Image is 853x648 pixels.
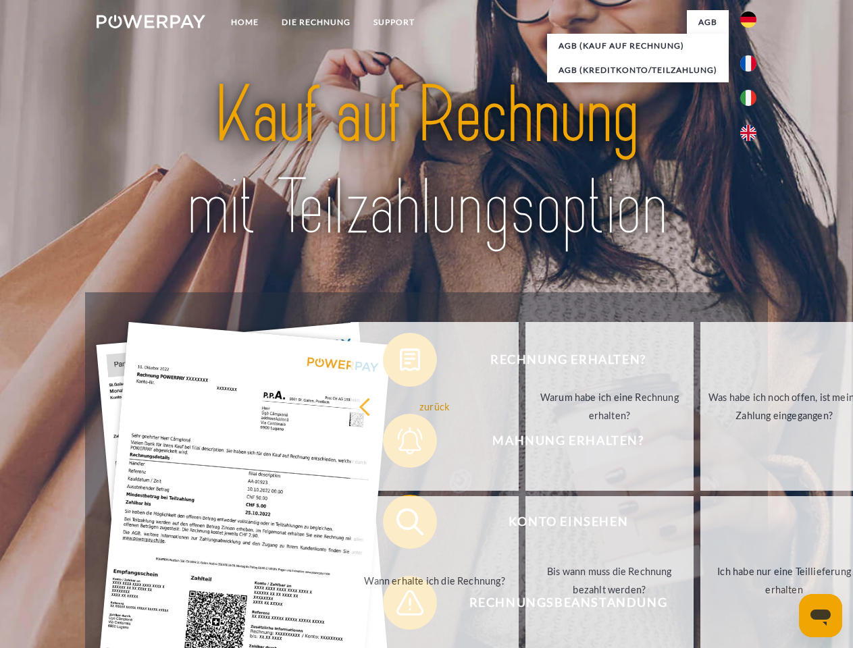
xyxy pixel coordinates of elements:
img: it [740,90,756,106]
a: DIE RECHNUNG [270,10,362,34]
a: agb [687,10,729,34]
iframe: Schaltfläche zum Öffnen des Messaging-Fensters [799,594,842,637]
img: en [740,125,756,141]
img: title-powerpay_de.svg [129,65,724,259]
img: de [740,11,756,28]
div: Warum habe ich eine Rechnung erhalten? [534,388,686,425]
a: SUPPORT [362,10,426,34]
div: Bis wann muss die Rechnung bezahlt werden? [534,562,686,599]
img: fr [740,55,756,72]
div: Wann erhalte ich die Rechnung? [359,571,511,589]
a: AGB (Kreditkonto/Teilzahlung) [547,58,729,82]
div: zurück [359,397,511,415]
a: AGB (Kauf auf Rechnung) [547,34,729,58]
a: Home [219,10,270,34]
img: logo-powerpay-white.svg [97,15,205,28]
